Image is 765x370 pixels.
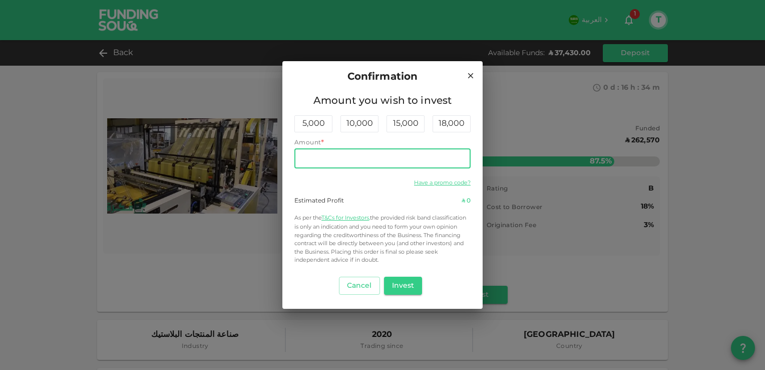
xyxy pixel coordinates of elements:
[294,197,344,206] div: Estimated Profit
[294,140,321,146] span: Amount
[294,93,471,109] span: Amount you wish to invest
[347,69,418,85] span: Confirmation
[294,148,471,168] input: amount
[433,115,471,132] div: 18,000
[321,216,370,221] a: T&Cs for Investors,
[462,198,465,204] span: ʢ
[294,115,332,132] div: 5,000
[294,216,321,221] span: As per the
[294,214,471,265] p: the provided risk band classification is only an indication and you need to form your own opinion...
[339,277,380,295] button: Cancel
[462,197,471,206] div: 0
[387,115,425,132] div: 15,000
[340,115,378,132] div: 10,000
[414,180,471,186] a: Have a promo code?
[384,277,423,295] button: Invest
